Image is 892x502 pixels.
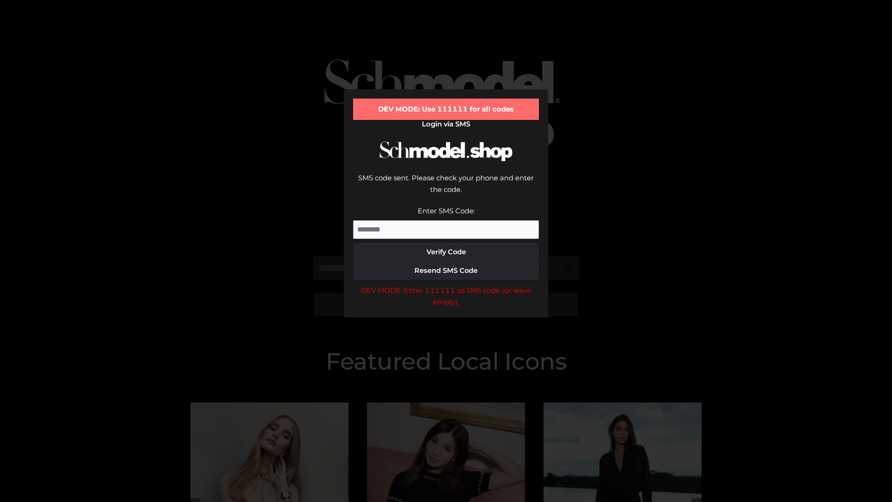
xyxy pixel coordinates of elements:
[353,120,539,128] h2: Login via SMS
[353,243,539,261] button: Verify Code
[418,206,475,215] label: Enter SMS Code:
[353,284,539,308] div: DEV MODE: Enter 111111 as SMS code (or leave empty).
[353,261,539,280] button: Resend SMS Code
[353,99,539,120] div: DEV MODE: Use 111111 for all codes
[353,172,539,205] div: SMS code sent. Please check your phone and enter the code.
[376,133,516,170] img: Schmodel Logo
